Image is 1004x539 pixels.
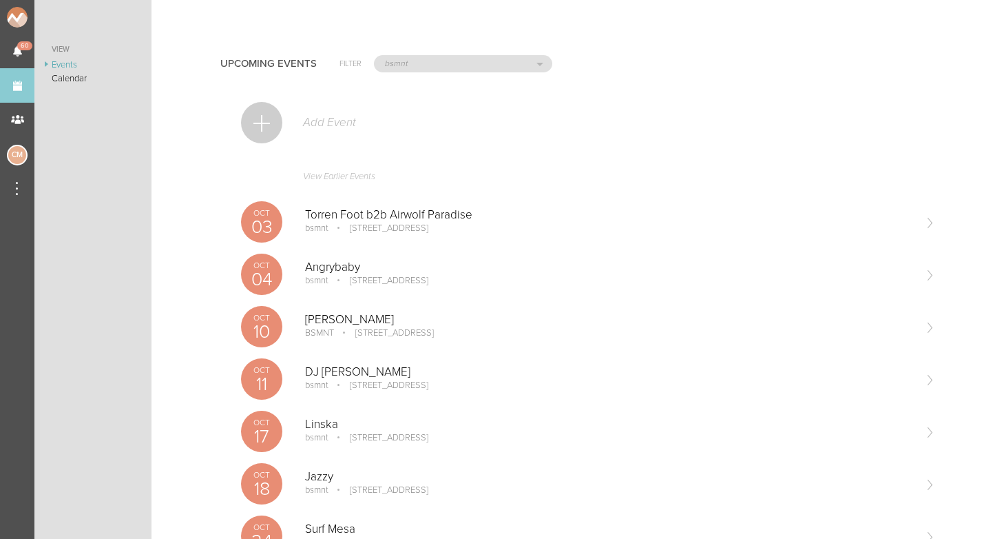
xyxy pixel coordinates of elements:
[305,327,334,338] p: BSMNT
[305,418,913,431] p: Linska
[331,275,428,286] p: [STREET_ADDRESS]
[34,72,151,85] a: Calendar
[241,418,282,427] p: Oct
[305,313,913,327] p: [PERSON_NAME]
[34,41,151,58] a: View
[241,218,282,236] p: 03
[241,209,282,217] p: Oct
[305,485,328,496] p: bsmnt
[241,314,282,322] p: Oct
[331,380,428,391] p: [STREET_ADDRESS]
[305,432,328,443] p: bsmnt
[305,380,328,391] p: bsmnt
[241,323,282,341] p: 10
[241,427,282,446] p: 17
[336,327,434,338] p: [STREET_ADDRESS]
[305,470,913,484] p: Jazzy
[305,208,913,222] p: Torren Foot b2b Airwolf Paradise
[7,145,28,165] div: Charlie McGinley
[34,58,151,72] a: Events
[241,471,282,479] p: Oct
[241,261,282,269] p: Oct
[241,523,282,531] p: Oct
[305,522,913,536] p: Surf Mesa
[241,164,935,196] a: View Earlier Events
[305,261,913,274] p: Angrybaby
[241,270,282,289] p: 04
[331,485,428,496] p: [STREET_ADDRESS]
[331,223,428,234] p: [STREET_ADDRESS]
[220,58,317,70] h4: Upcoming Events
[302,116,356,130] p: Add Event
[339,58,362,70] h6: Filter
[305,365,913,379] p: DJ [PERSON_NAME]
[241,366,282,374] p: Oct
[305,223,328,234] p: bsmnt
[241,375,282,394] p: 11
[17,41,32,50] span: 60
[241,480,282,498] p: 18
[7,7,85,28] img: NOMAD
[305,275,328,286] p: bsmnt
[331,432,428,443] p: [STREET_ADDRESS]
